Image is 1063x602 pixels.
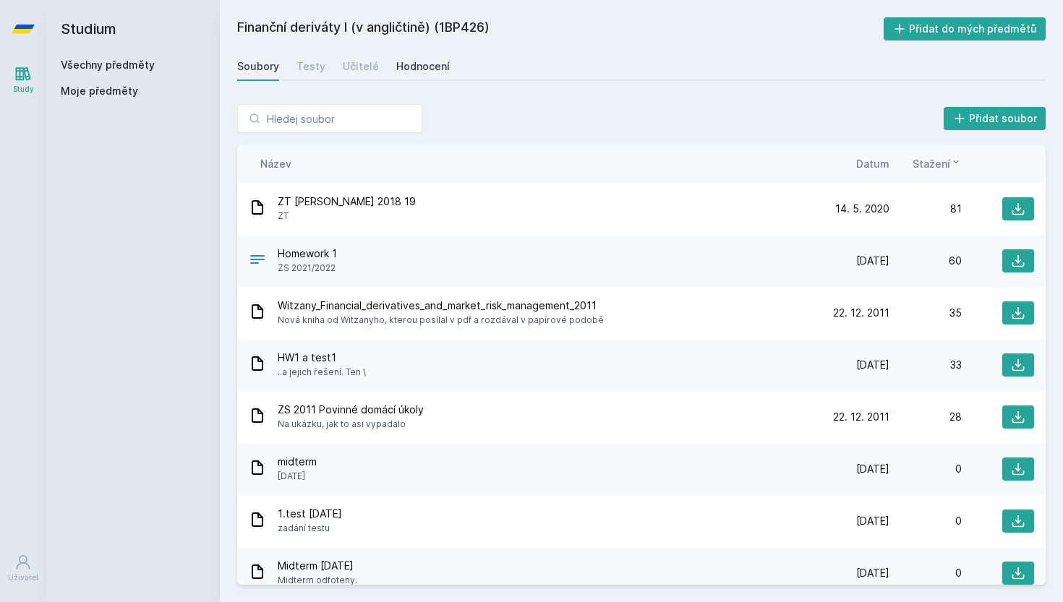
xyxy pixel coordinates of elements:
span: [DATE] [856,514,889,528]
div: Učitelé [343,59,379,74]
span: 14. 5. 2020 [835,202,889,216]
div: 81 [889,202,962,216]
h2: Finanční deriváty I (v angličtině) (1BP426) [237,17,884,40]
div: Uživatel [8,572,38,583]
div: Soubory [237,59,279,74]
span: 1.test [DATE] [278,507,342,521]
a: Study [3,58,43,102]
button: Datum [856,156,889,171]
span: Stažení [913,156,950,171]
div: 0 [889,566,962,580]
button: Stažení [913,156,962,171]
a: Učitelé [343,52,379,81]
div: .PDF [249,251,266,272]
span: ZT [PERSON_NAME] 2018 19 [278,194,416,209]
a: Testy [296,52,325,81]
span: Homework 1 [278,246,337,261]
div: 0 [889,514,962,528]
div: Hodnocení [396,59,450,74]
a: Soubory [237,52,279,81]
span: ZT [278,209,416,223]
span: 22. 12. 2011 [833,410,889,424]
span: Nová kniha od Witzanyho, kterou posílal v pdf a rozdával v papírové podobě [278,313,604,327]
a: Uživatel [3,546,43,590]
button: Název [260,156,291,171]
a: Hodnocení [396,52,450,81]
span: Moje předměty [61,84,138,98]
span: [DATE] [856,566,889,580]
span: [DATE] [856,358,889,372]
a: Všechny předměty [61,59,155,71]
span: ZS 2021/2022 [278,261,337,275]
span: Midterm [DATE] [278,559,357,573]
div: Study [13,84,34,95]
span: HW1 a test1 [278,351,366,365]
span: Na ukázku, jak to asi vypadalo [278,417,424,431]
span: ZS 2011 Povinné domácí úkoly [278,403,424,417]
button: Přidat soubor [944,107,1046,130]
div: 28 [889,410,962,424]
div: 35 [889,306,962,320]
span: Midterm odfoteny. [278,573,357,588]
div: 33 [889,358,962,372]
span: ..a jejich řešení. Ten \ [278,365,366,379]
span: [DATE] [856,254,889,268]
span: 22. 12. 2011 [833,306,889,320]
div: 60 [889,254,962,268]
span: [DATE] [278,469,317,483]
span: [DATE] [856,462,889,476]
span: midterm [278,455,317,469]
span: zadání testu [278,521,342,536]
div: Testy [296,59,325,74]
button: Přidat do mých předmětů [884,17,1046,40]
span: Witzany_Financial_derivatives_and_market_risk_management_2011 [278,298,604,313]
div: 0 [889,462,962,476]
input: Hledej soubor [237,104,422,133]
